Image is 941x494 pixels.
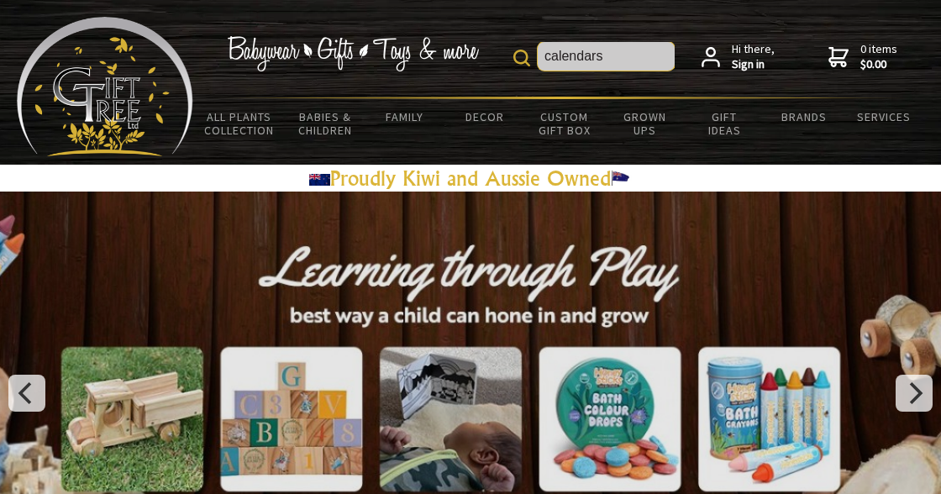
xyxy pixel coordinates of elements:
strong: $0.00 [860,57,897,72]
button: Next [896,375,933,412]
span: 0 items [860,41,897,71]
button: Previous [8,375,45,412]
a: Babies & Children [285,99,365,148]
img: Babywear - Gifts - Toys & more [228,36,480,71]
img: product search [513,50,530,66]
a: Custom Gift Box [524,99,604,148]
a: 0 items$0.00 [828,42,897,71]
a: Proudly Kiwi and Aussie Owned [309,166,632,191]
a: Brands [765,99,844,134]
img: Babyware - Gifts - Toys and more... [17,17,193,156]
a: Decor [444,99,524,134]
input: Site Search [538,42,675,71]
a: Family [365,99,444,134]
strong: Sign in [732,57,775,72]
a: Services [844,99,924,134]
span: Hi there, [732,42,775,71]
a: Grown Ups [605,99,685,148]
a: Gift Ideas [685,99,765,148]
a: Hi there,Sign in [702,42,775,71]
a: All Plants Collection [193,99,285,148]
